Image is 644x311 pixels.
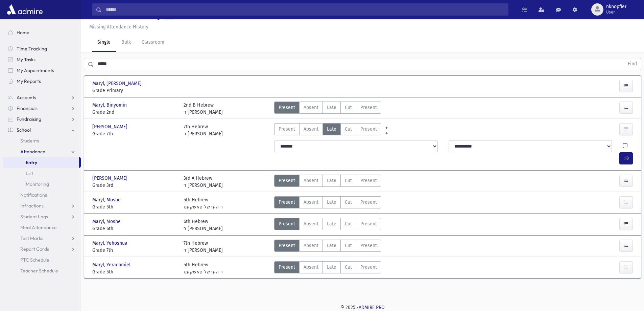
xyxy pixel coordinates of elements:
div: 6th Hebrew ר [PERSON_NAME] [184,218,223,232]
span: Grade 6th [92,225,177,232]
a: Fundraising [3,114,81,125]
span: Maryl, Yehoshua [92,240,129,247]
a: My Reports [3,76,81,87]
span: Absent [304,126,318,133]
a: Single [92,33,116,52]
a: Notifications [3,190,81,200]
a: Infractions [3,200,81,211]
span: Present [360,126,377,133]
a: Teacher Schedule [3,265,81,276]
span: Late [327,126,336,133]
span: Present [279,264,295,271]
span: Maryl, [PERSON_NAME] [92,80,143,87]
span: Entry [26,159,37,165]
span: Late [327,104,336,111]
span: Cut [345,199,352,206]
span: Fundraising [17,116,41,122]
div: AttTypes [274,196,381,210]
a: Home [3,27,81,38]
a: Financials [3,103,81,114]
div: © 2025 - [92,304,633,311]
span: Time Tracking [17,46,47,52]
div: AttTypes [274,240,381,254]
div: 2nd B Hebrew ר [PERSON_NAME] [184,102,223,116]
span: Notifications [20,192,47,198]
span: My Reports [17,78,41,84]
span: Present [360,177,377,184]
div: AttTypes [274,261,381,275]
img: AdmirePro [5,3,44,16]
span: [PERSON_NAME] [92,123,129,130]
a: Monitoring [3,179,81,190]
span: Absent [304,220,318,227]
a: Missing Attendance History [87,24,148,30]
div: 7th Hebrew ר [PERSON_NAME] [184,240,223,254]
span: Cut [345,264,352,271]
div: 7th Hebrew ר [PERSON_NAME] [184,123,223,137]
span: Cut [345,104,352,111]
span: Absent [304,104,318,111]
span: Present [360,264,377,271]
div: AttTypes [274,175,381,189]
a: Entry [3,157,79,168]
span: Teacher Schedule [20,268,58,274]
span: Grade 2nd [92,109,177,116]
div: AttTypes [274,102,381,116]
span: Present [360,104,377,111]
span: User [606,9,626,15]
span: Accounts [17,94,36,101]
span: Cut [345,126,352,133]
a: Accounts [3,92,81,103]
input: Search [102,3,508,16]
a: Meal Attendance [3,222,81,233]
span: Grade 5th [92,268,177,275]
span: Students [20,138,39,144]
span: nknopfler [606,4,626,9]
span: Home [17,29,29,36]
span: Grade 7th [92,130,177,137]
div: 5th Hebrew ר הערשל פאשקעס [184,196,223,210]
span: My Tasks [17,57,35,63]
span: Test Marks [20,235,43,241]
span: Present [360,220,377,227]
a: Students [3,135,81,146]
div: 5th Hebrew ר הערשל פאשקעס [184,261,223,275]
a: Time Tracking [3,43,81,54]
a: Test Marks [3,233,81,244]
span: Late [327,199,336,206]
span: Present [279,126,295,133]
span: Maryl, Yerachmiel [92,261,132,268]
span: Present [279,220,295,227]
span: Late [327,264,336,271]
a: School [3,125,81,135]
span: Absent [304,199,318,206]
span: Report Cards [20,246,49,252]
span: Infractions [20,203,44,209]
span: Financials [17,105,38,111]
span: My Appointments [17,67,54,73]
span: Monitoring [26,181,49,187]
div: 3rd A Hebrew ר [PERSON_NAME] [184,175,223,189]
span: [PERSON_NAME] [92,175,129,182]
a: My Tasks [3,54,81,65]
a: Student Logs [3,211,81,222]
a: My Appointments [3,65,81,76]
span: Present [360,199,377,206]
span: Grade 7th [92,247,177,254]
span: Maryl, Binyomin [92,102,128,109]
div: AttTypes [274,123,381,137]
div: AttTypes [274,218,381,232]
span: Absent [304,264,318,271]
span: Present [279,242,295,249]
span: Absent [304,177,318,184]
span: Cut [345,220,352,227]
span: Attendance [20,149,45,155]
a: Report Cards [3,244,81,254]
span: Late [327,177,336,184]
span: Present [279,177,295,184]
span: PTC Schedule [20,257,49,263]
span: Late [327,242,336,249]
span: Maryl, Moshe [92,196,122,203]
a: PTC Schedule [3,254,81,265]
span: Maryl, Moshe [92,218,122,225]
